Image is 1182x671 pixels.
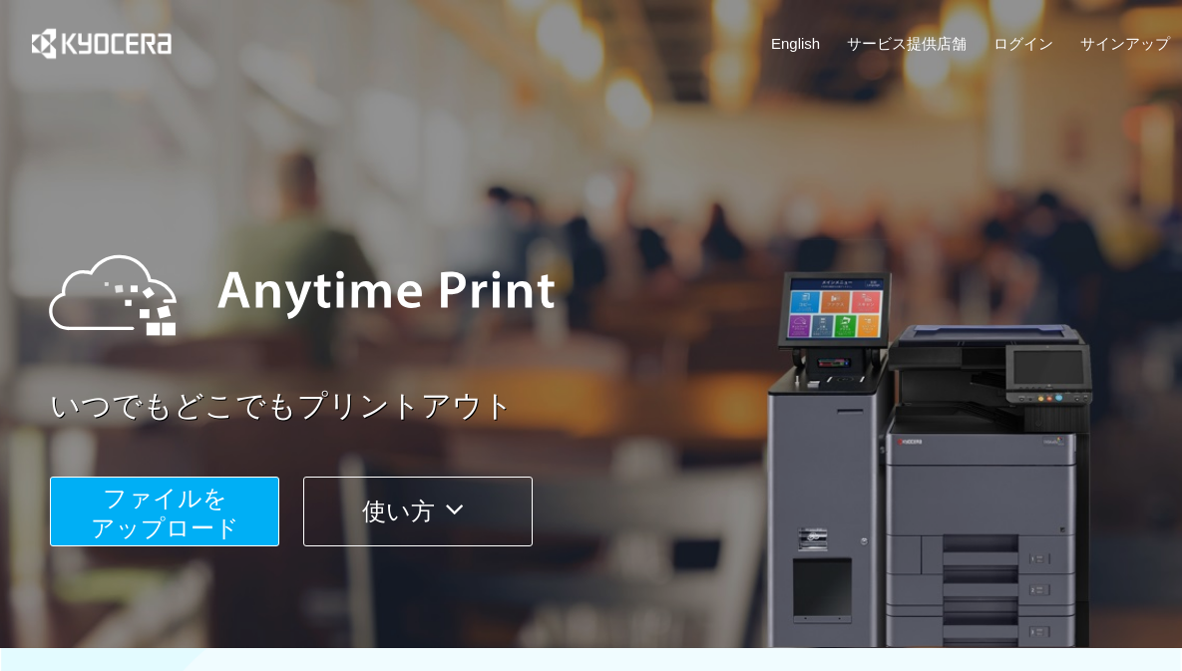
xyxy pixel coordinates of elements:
[1080,33,1170,54] a: サインアップ
[91,485,239,541] span: ファイルを ​​アップロード
[50,477,279,546] button: ファイルを​​アップロード
[847,33,967,54] a: サービス提供店舗
[771,33,820,54] a: English
[303,477,533,546] button: 使い方
[50,385,1182,428] a: いつでもどこでもプリントアウト
[993,33,1053,54] a: ログイン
